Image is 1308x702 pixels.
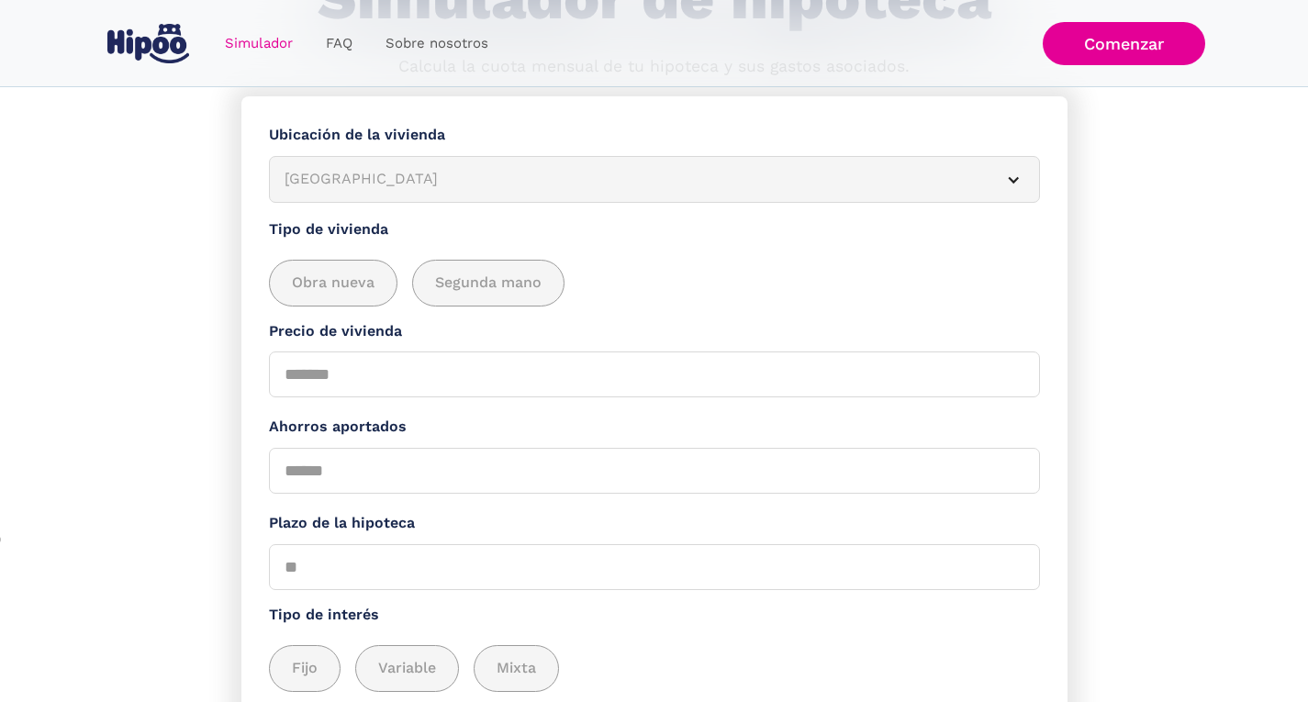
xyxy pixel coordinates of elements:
label: Ahorros aportados [269,416,1040,439]
label: Plazo de la hipoteca [269,512,1040,535]
div: [GEOGRAPHIC_DATA] [285,168,980,191]
label: Ubicación de la vivienda [269,124,1040,147]
label: Tipo de interés [269,604,1040,627]
a: Sobre nosotros [369,26,505,61]
span: Variable [378,657,436,680]
a: Simulador [208,26,309,61]
span: Obra nueva [292,272,375,295]
label: Tipo de vivienda [269,218,1040,241]
span: Fijo [292,657,318,680]
a: home [104,17,194,71]
div: add_description_here [269,260,1040,306]
article: [GEOGRAPHIC_DATA] [269,156,1040,203]
div: add_description_here [269,645,1040,692]
label: Precio de vivienda [269,320,1040,343]
a: FAQ [309,26,369,61]
span: Mixta [497,657,536,680]
a: Comenzar [1043,22,1205,65]
span: Segunda mano [435,272,542,295]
